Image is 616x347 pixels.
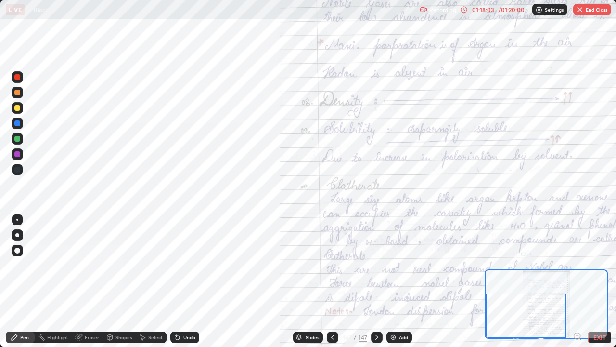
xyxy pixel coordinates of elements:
[306,335,319,340] div: Slides
[47,335,68,340] div: Highlight
[399,335,408,340] div: Add
[183,335,195,340] div: Undo
[535,6,543,13] img: class-settings-icons
[359,333,367,342] div: 147
[588,332,611,343] button: EXIT
[9,6,22,13] p: LIVE
[342,334,352,340] div: 142
[576,6,584,13] img: end-class-cross
[85,335,99,340] div: Eraser
[429,6,456,13] p: Recording
[28,6,55,13] p: P Block 13
[497,7,526,13] div: / 01:20:00
[545,7,564,12] p: Settings
[20,335,29,340] div: Pen
[354,334,357,340] div: /
[470,7,497,13] div: 01:18:03
[573,4,611,15] button: End Class
[389,334,397,341] img: add-slide-button
[115,335,132,340] div: Shapes
[420,6,427,13] img: recording.375f2c34.svg
[148,335,163,340] div: Select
